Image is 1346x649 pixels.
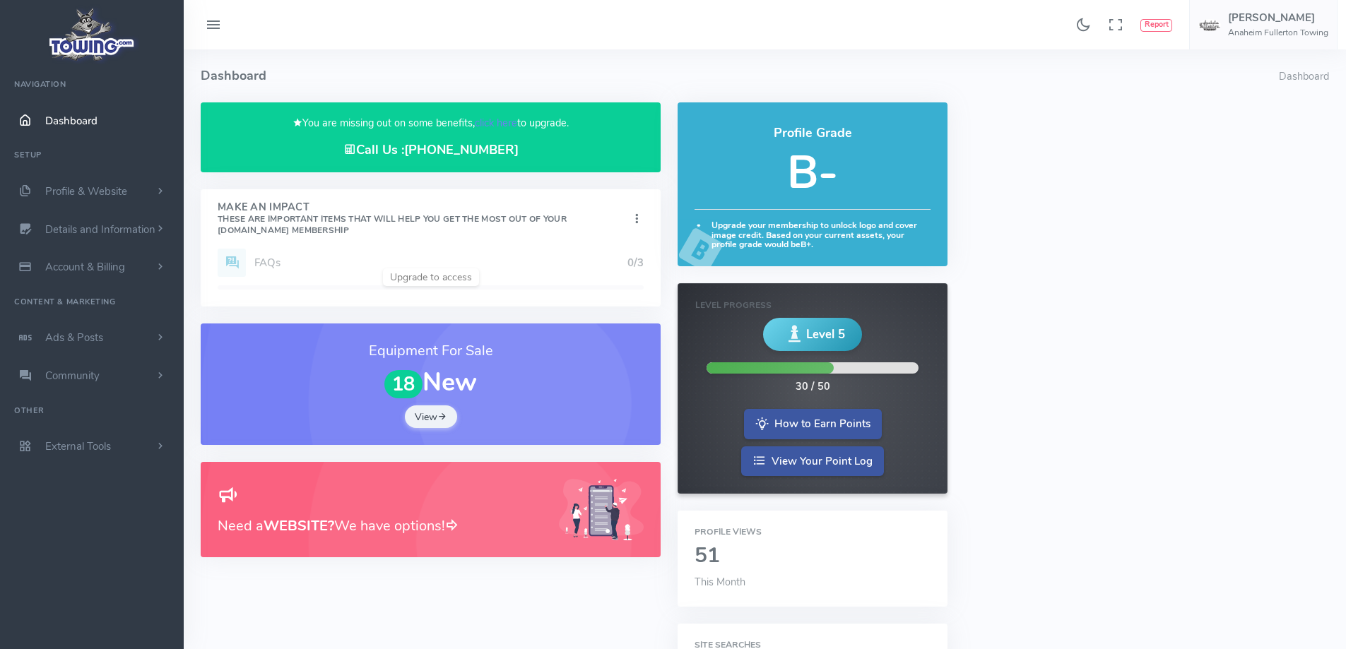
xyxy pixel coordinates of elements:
[1228,28,1328,37] h6: Anaheim Fullerton Towing
[201,49,1279,102] h4: Dashboard
[695,126,930,141] h4: Profile Grade
[741,446,884,477] a: View Your Point Log
[218,115,644,131] p: You are missing out on some benefits, to upgrade.
[806,326,845,343] span: Level 5
[475,116,517,130] a: click here
[1279,69,1329,85] li: Dashboard
[801,239,811,250] strong: B+
[218,143,644,157] h4: Call Us :
[45,331,103,345] span: Ads & Posts
[45,114,98,128] span: Dashboard
[695,575,745,589] span: This Month
[45,4,140,64] img: logo
[695,528,930,537] h6: Profile Views
[744,409,882,439] a: How to Earn Points
[45,369,100,383] span: Community
[695,221,930,249] h6: Upgrade your membership to unlock logo and cover image credit. Based on your current assets, your...
[218,515,542,537] h3: Need a We have options!
[384,370,423,399] span: 18
[45,184,127,198] span: Profile & Website
[45,439,111,453] span: External Tools
[45,222,155,237] span: Details and Information
[264,516,334,535] b: WEBSITE?
[1228,12,1328,23] h5: [PERSON_NAME]
[1140,19,1172,32] button: Report
[218,369,644,398] h1: New
[45,260,125,274] span: Account & Billing
[1198,19,1221,31] img: user-image
[695,301,929,310] h6: Level Progress
[405,405,457,428] a: View
[796,379,830,395] div: 30 / 50
[218,340,644,362] h3: Equipment For Sale
[218,202,630,236] h4: Make An Impact
[404,141,519,158] a: [PHONE_NUMBER]
[695,148,930,198] h5: B-
[218,213,567,236] small: These are important items that will help you get the most out of your [DOMAIN_NAME] Membership
[695,544,930,568] h2: 51
[559,479,644,540] img: Generic placeholder image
